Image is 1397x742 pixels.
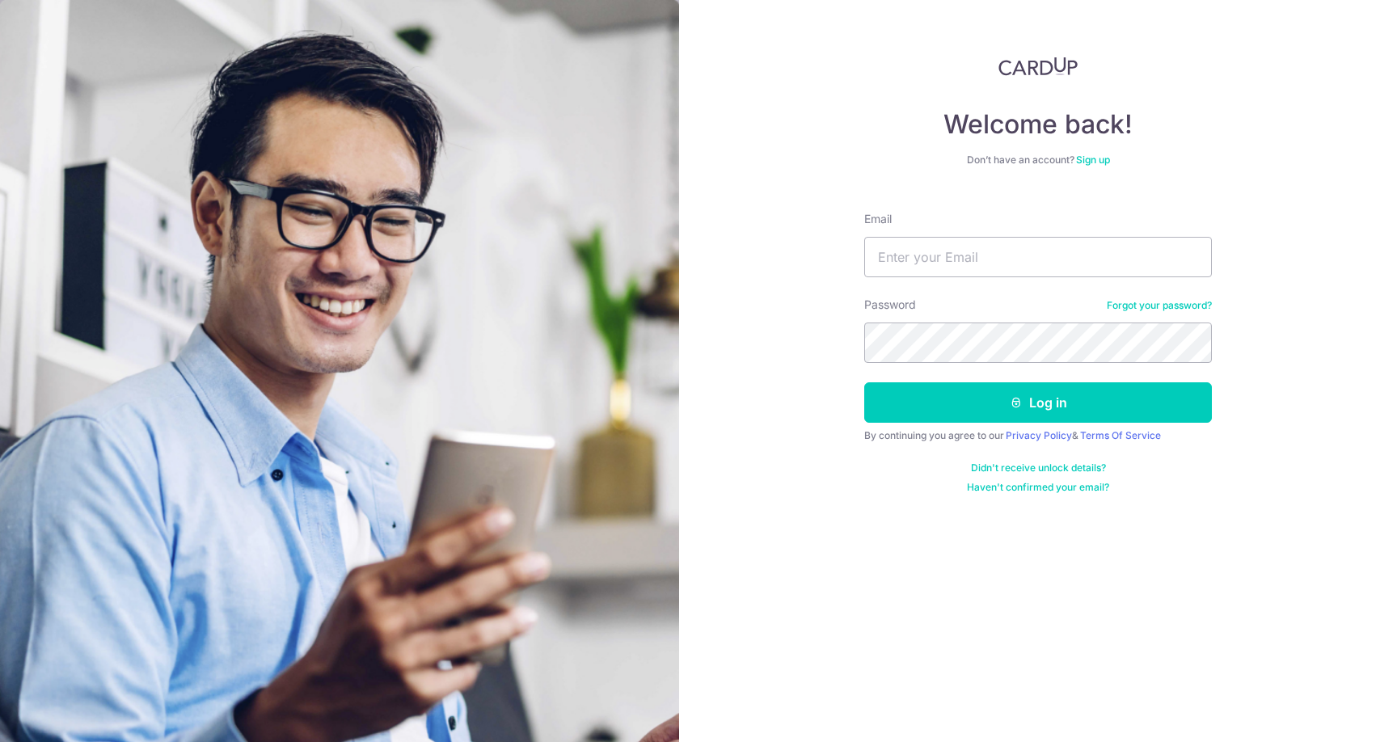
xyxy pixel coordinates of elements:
[864,237,1212,277] input: Enter your Email
[967,481,1109,494] a: Haven't confirmed your email?
[864,211,892,227] label: Email
[864,297,916,313] label: Password
[998,57,1078,76] img: CardUp Logo
[1080,429,1161,441] a: Terms Of Service
[864,382,1212,423] button: Log in
[864,108,1212,141] h4: Welcome back!
[1107,299,1212,312] a: Forgot your password?
[864,429,1212,442] div: By continuing you agree to our &
[1076,154,1110,166] a: Sign up
[1006,429,1072,441] a: Privacy Policy
[864,154,1212,167] div: Don’t have an account?
[971,462,1106,474] a: Didn't receive unlock details?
